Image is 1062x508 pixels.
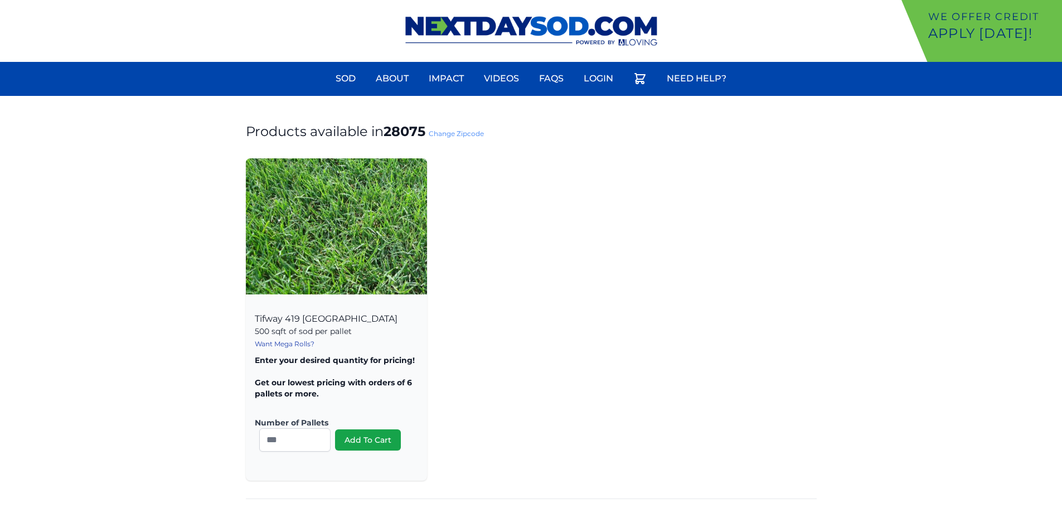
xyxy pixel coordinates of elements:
[928,25,1058,42] p: Apply [DATE]!
[335,429,401,451] button: Add To Cart
[532,65,570,92] a: FAQs
[246,158,427,294] img: Tifway 419 Bermuda Product Image
[429,129,484,138] a: Change Zipcode
[255,326,418,337] p: 500 sqft of sod per pallet
[660,65,733,92] a: Need Help?
[577,65,620,92] a: Login
[422,65,471,92] a: Impact
[246,301,427,481] div: Tifway 419 [GEOGRAPHIC_DATA]
[246,123,817,141] h1: Products available in
[477,65,526,92] a: Videos
[384,123,425,139] strong: 28075
[255,355,418,399] p: Enter your desired quantity for pricing! Get our lowest pricing with orders of 6 pallets or more.
[928,9,1058,25] p: We offer Credit
[255,417,409,428] label: Number of Pallets
[255,340,314,348] a: Want Mega Rolls?
[369,65,415,92] a: About
[329,65,362,92] a: Sod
